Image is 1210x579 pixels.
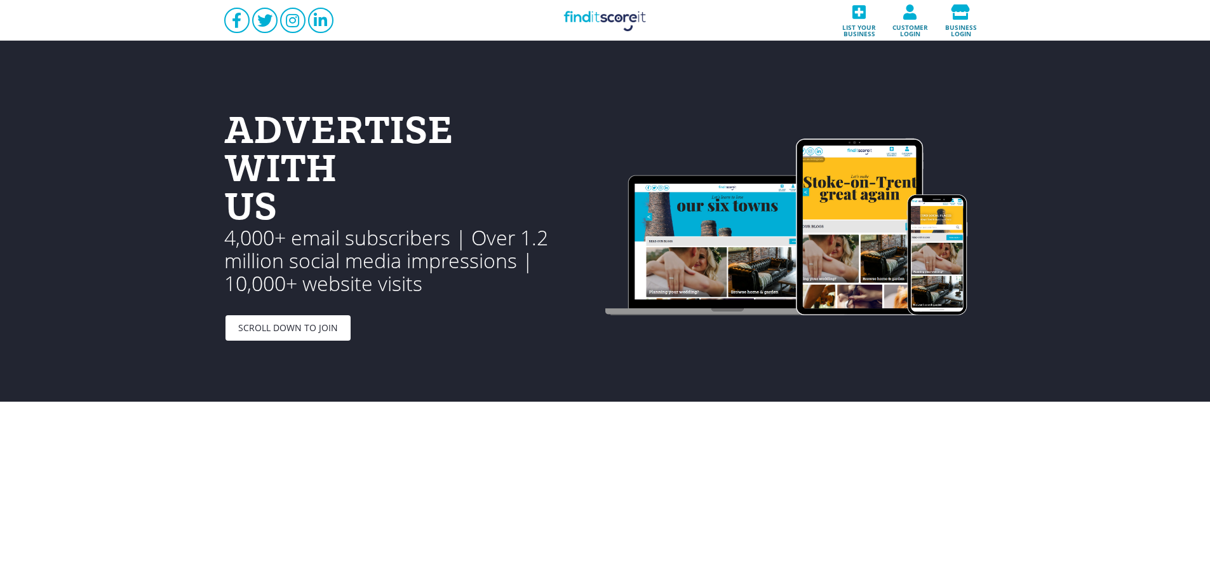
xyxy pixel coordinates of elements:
span: Business login [939,20,983,37]
a: Customer login [885,1,936,41]
h1: ADVERTISE WITH US [224,81,387,226]
a: SCROLL DOWN TO JOIN [225,315,351,341]
span: Customer login [889,20,932,37]
p: 4,000+ email subscribers | Over 1.2 million social media impressions | 10,000+ website visits [224,226,605,295]
a: List your business [834,1,885,41]
a: Business login [936,1,986,41]
span: List your business [838,20,881,37]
